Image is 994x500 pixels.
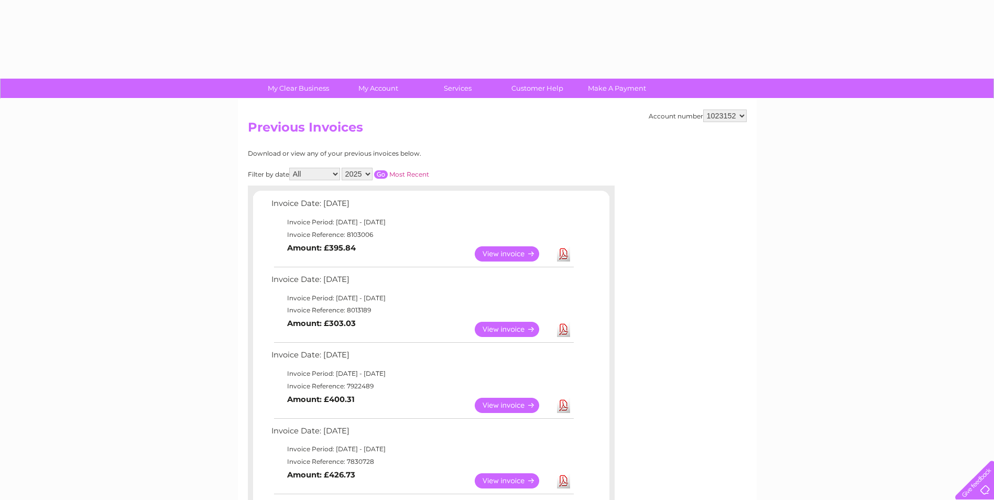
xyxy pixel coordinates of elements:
[248,168,523,180] div: Filter by date
[557,398,570,413] a: Download
[269,304,575,317] td: Invoice Reference: 8013189
[269,197,575,216] td: Invoice Date: [DATE]
[269,292,575,305] td: Invoice Period: [DATE] - [DATE]
[475,473,552,488] a: View
[269,273,575,292] td: Invoice Date: [DATE]
[494,79,581,98] a: Customer Help
[335,79,421,98] a: My Account
[269,216,575,229] td: Invoice Period: [DATE] - [DATE]
[255,79,342,98] a: My Clear Business
[475,246,552,262] a: View
[574,79,660,98] a: Make A Payment
[248,120,747,140] h2: Previous Invoices
[557,473,570,488] a: Download
[475,322,552,337] a: View
[649,110,747,122] div: Account number
[287,395,355,404] b: Amount: £400.31
[269,443,575,455] td: Invoice Period: [DATE] - [DATE]
[269,348,575,367] td: Invoice Date: [DATE]
[475,398,552,413] a: View
[557,246,570,262] a: Download
[269,424,575,443] td: Invoice Date: [DATE]
[269,380,575,393] td: Invoice Reference: 7922489
[269,229,575,241] td: Invoice Reference: 8103006
[287,243,356,253] b: Amount: £395.84
[269,455,575,468] td: Invoice Reference: 7830728
[287,319,356,328] b: Amount: £303.03
[389,170,429,178] a: Most Recent
[557,322,570,337] a: Download
[269,367,575,380] td: Invoice Period: [DATE] - [DATE]
[248,150,523,157] div: Download or view any of your previous invoices below.
[287,470,355,480] b: Amount: £426.73
[414,79,501,98] a: Services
